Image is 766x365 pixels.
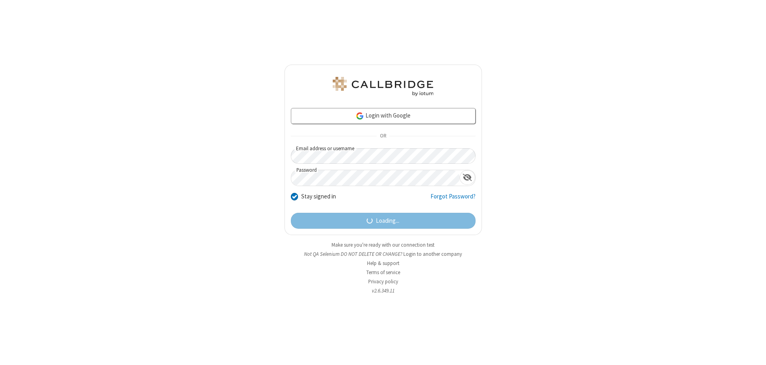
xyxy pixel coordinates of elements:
li: Not QA Selenium DO NOT DELETE OR CHANGE? [284,250,482,258]
a: Make sure you're ready with our connection test [332,241,434,248]
a: Privacy policy [368,278,398,285]
img: QA Selenium DO NOT DELETE OR CHANGE [331,77,435,96]
span: OR [377,131,389,142]
button: Loading... [291,213,476,229]
iframe: Chat [746,344,760,359]
a: Help & support [367,260,399,267]
input: Email address or username [291,148,476,164]
a: Login with Google [291,108,476,124]
a: Forgot Password? [430,192,476,207]
li: v2.6.349.11 [284,287,482,294]
span: Loading... [376,216,399,226]
button: Login to another company [403,250,462,258]
label: Stay signed in [301,192,336,201]
a: Terms of service [366,269,400,276]
div: Show password [460,170,475,185]
img: google-icon.png [355,112,364,120]
input: Password [291,170,460,186]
